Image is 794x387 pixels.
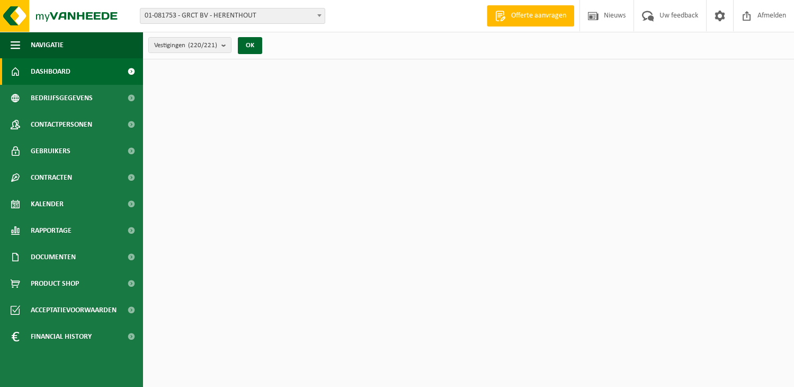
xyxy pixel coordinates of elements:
[487,5,574,27] a: Offerte aanvragen
[31,191,64,217] span: Kalender
[31,270,79,297] span: Product Shop
[31,164,72,191] span: Contracten
[31,138,70,164] span: Gebruikers
[31,32,64,58] span: Navigatie
[31,85,93,111] span: Bedrijfsgegevens
[31,323,92,350] span: Financial History
[140,8,325,24] span: 01-081753 - GRCT BV - HERENTHOUT
[140,8,325,23] span: 01-081753 - GRCT BV - HERENTHOUT
[31,58,70,85] span: Dashboard
[154,38,217,54] span: Vestigingen
[31,297,117,323] span: Acceptatievoorwaarden
[31,217,72,244] span: Rapportage
[31,244,76,270] span: Documenten
[148,37,231,53] button: Vestigingen(220/221)
[188,42,217,49] count: (220/221)
[238,37,262,54] button: OK
[31,111,92,138] span: Contactpersonen
[508,11,569,21] span: Offerte aanvragen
